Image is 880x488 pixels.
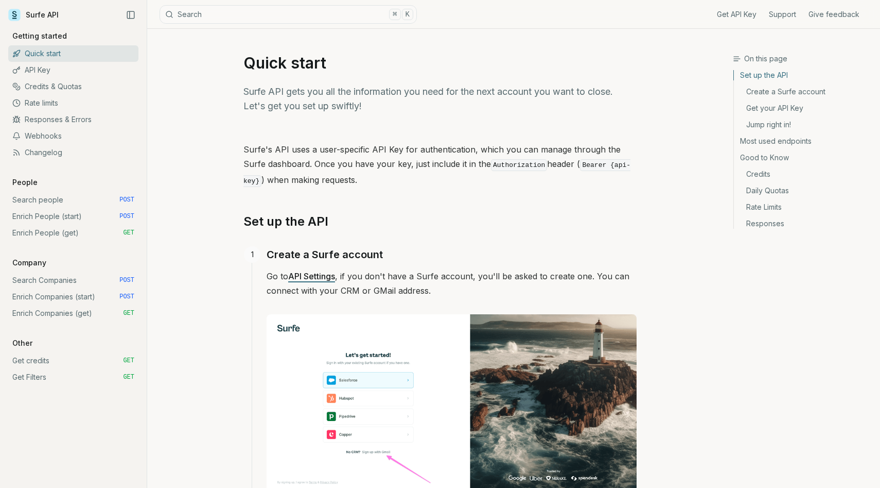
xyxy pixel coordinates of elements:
[267,269,637,298] p: Go to , if you don't have a Surfe account, you'll be asked to create one. You can connect with yo...
[734,83,872,100] a: Create a Surfe account
[8,31,71,41] p: Getting started
[8,111,138,128] a: Responses & Errors
[8,225,138,241] a: Enrich People (get) GET
[734,133,872,149] a: Most used endpoints
[123,309,134,317] span: GET
[8,272,138,289] a: Search Companies POST
[8,177,42,188] p: People
[8,258,50,268] p: Company
[734,70,872,83] a: Set up the API
[119,212,134,221] span: POST
[8,192,138,208] a: Search people POST
[8,144,138,161] a: Changelog
[123,373,134,381] span: GET
[8,128,138,144] a: Webhooks
[8,95,138,111] a: Rate limits
[769,9,796,20] a: Support
[734,149,872,166] a: Good to Know
[733,54,872,64] h3: On this page
[123,7,138,23] button: Collapse Sidebar
[717,9,756,20] a: Get API Key
[389,9,400,20] kbd: ⌘
[243,85,637,113] p: Surfe API gets you all the information you need for the next account you want to close. Let's get...
[491,159,547,171] code: Authorization
[734,166,872,182] a: Credits
[123,357,134,365] span: GET
[8,62,138,78] a: API Key
[160,5,417,24] button: Search⌘K
[243,213,328,230] a: Set up the API
[119,293,134,301] span: POST
[243,142,637,189] p: Surfe's API uses a user-specific API Key for authentication, which you can manage through the Sur...
[8,289,138,305] a: Enrich Companies (start) POST
[119,196,134,204] span: POST
[123,229,134,237] span: GET
[8,338,37,348] p: Other
[8,208,138,225] a: Enrich People (start) POST
[808,9,859,20] a: Give feedback
[8,305,138,322] a: Enrich Companies (get) GET
[8,352,138,369] a: Get credits GET
[243,54,637,72] h1: Quick start
[8,369,138,385] a: Get Filters GET
[119,276,134,284] span: POST
[734,182,872,199] a: Daily Quotas
[267,246,383,263] a: Create a Surfe account
[734,100,872,116] a: Get your API Key
[734,116,872,133] a: Jump right in!
[402,9,413,20] kbd: K
[734,215,872,229] a: Responses
[288,271,335,281] a: API Settings
[734,199,872,215] a: Rate Limits
[8,78,138,95] a: Credits & Quotas
[8,45,138,62] a: Quick start
[8,7,59,23] a: Surfe API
